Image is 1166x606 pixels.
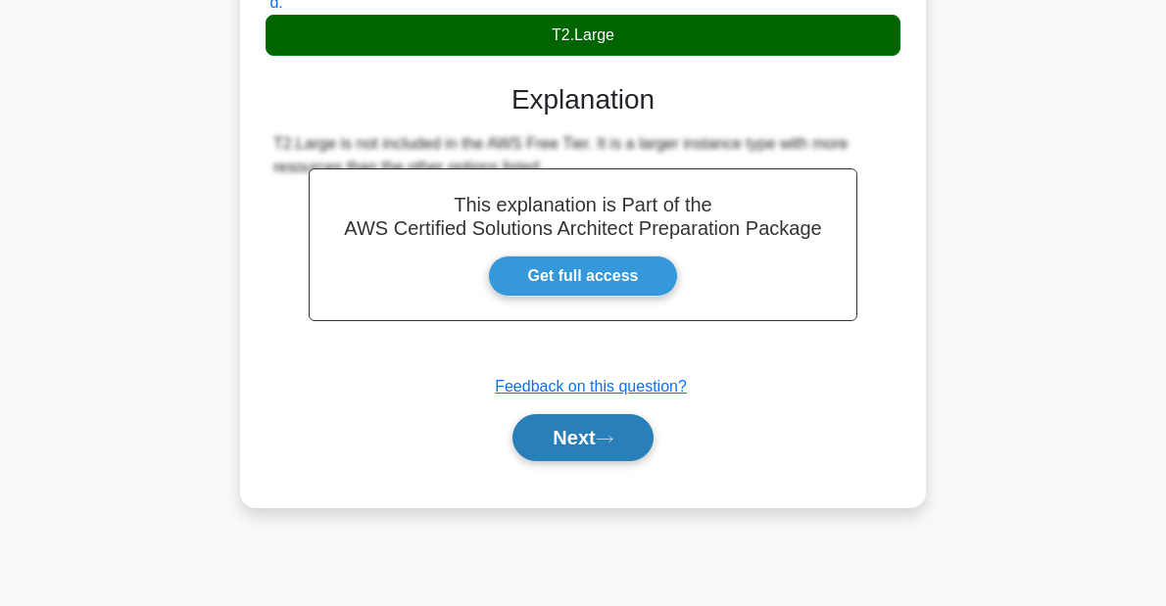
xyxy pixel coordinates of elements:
[495,378,687,395] a: Feedback on this question?
[266,15,900,56] div: T2.Large
[273,132,893,179] div: T2.Large is not included in the AWS Free Tier. It is a larger instance type with more resources t...
[512,414,653,461] button: Next
[277,83,889,117] h3: Explanation
[488,256,679,297] a: Get full access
